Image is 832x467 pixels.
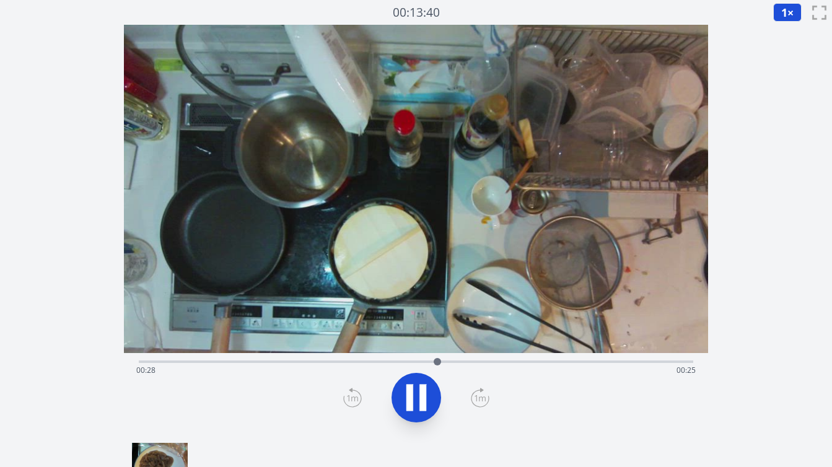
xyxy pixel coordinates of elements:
[393,4,440,20] font: 00:13:40
[781,5,787,20] font: 1
[136,365,155,375] span: 00:28
[773,3,802,22] button: 1×
[677,365,696,375] span: 00:25
[787,5,794,20] font: ×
